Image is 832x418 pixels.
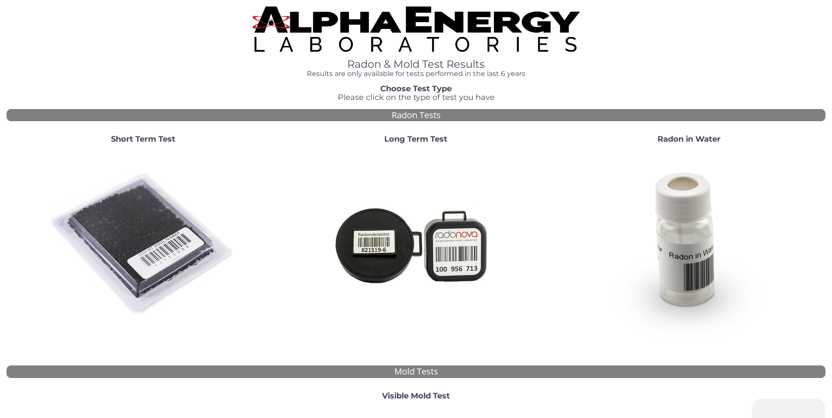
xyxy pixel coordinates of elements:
[252,59,580,70] h1: Radon & Mold Test Results
[322,151,510,338] img: Radtrak2vsRadtrak3.jpg
[7,365,825,378] div: Mold Tests
[595,151,782,338] img: RadoninWater.jpg
[380,84,452,93] strong: Choose Test Type
[252,70,580,78] h4: Results are only available for tests performed in the last 6 years
[658,134,721,144] strong: Radon in Water
[50,151,237,338] img: ShortTerm.jpg
[382,391,450,401] strong: Visible Mold Test
[252,7,580,52] img: TightCrop.jpg
[384,134,447,144] strong: Long Term Test
[338,93,495,102] span: Please click on the type of test you have
[111,134,175,144] strong: Short Term Test
[7,109,825,122] div: Radon Tests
